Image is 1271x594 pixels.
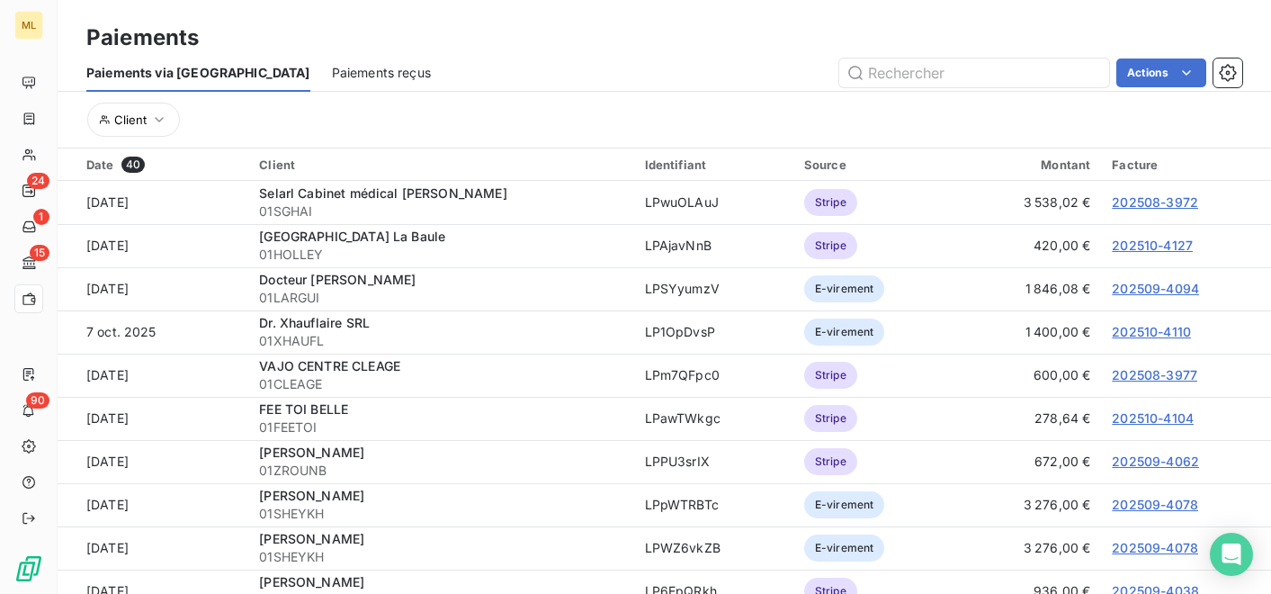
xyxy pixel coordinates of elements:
[86,22,199,54] h3: Paiements
[634,440,793,483] td: LPPU3srIX
[259,157,622,172] div: Client
[634,526,793,570] td: LPWZ6vkZB
[58,440,248,483] td: [DATE]
[58,483,248,526] td: [DATE]
[804,448,857,475] span: Stripe
[634,224,793,267] td: LPAjavNnB
[259,289,622,307] span: 01LARGUI
[58,181,248,224] td: [DATE]
[332,64,431,82] span: Paiements reçus
[953,224,1101,267] td: 420,00 €
[259,375,622,393] span: 01CLEAGE
[87,103,180,137] button: Client
[804,189,857,216] span: Stripe
[58,310,248,354] td: 7 oct. 2025
[58,354,248,397] td: [DATE]
[1112,194,1198,210] a: 202508-3972
[1112,540,1198,555] a: 202509-4078
[1112,410,1194,426] a: 202510-4104
[839,58,1109,87] input: Rechercher
[1112,281,1199,296] a: 202509-4094
[634,397,793,440] td: LPawTWkgc
[953,354,1101,397] td: 600,00 €
[1210,533,1253,576] div: Open Intercom Messenger
[804,157,942,172] div: Source
[259,358,400,373] span: VAJO CENTRE CLEAGE
[634,181,793,224] td: LPwuOLAuJ
[804,232,857,259] span: Stripe
[804,535,885,562] span: E-virement
[1112,324,1191,339] a: 202510-4110
[259,315,370,330] span: Dr. Xhauflaire SRL
[953,526,1101,570] td: 3 276,00 €
[963,157,1090,172] div: Montant
[259,272,416,287] span: Docteur [PERSON_NAME]
[259,401,348,417] span: FEE TOI BELLE
[1112,367,1197,382] a: 202508-3977
[634,483,793,526] td: LPpWTRBTc
[259,488,364,503] span: [PERSON_NAME]
[58,224,248,267] td: [DATE]
[259,418,622,436] span: 01FEETOI
[114,112,147,127] span: Client
[1112,238,1193,253] a: 202510-4127
[804,275,885,302] span: E-virement
[634,310,793,354] td: LP1OpDvsP
[259,531,364,546] span: [PERSON_NAME]
[121,157,145,173] span: 40
[26,392,49,409] span: 90
[804,319,885,346] span: E-virement
[58,267,248,310] td: [DATE]
[1112,157,1260,172] div: Facture
[30,245,49,261] span: 15
[804,362,857,389] span: Stripe
[33,209,49,225] span: 1
[259,202,622,220] span: 01SGHAI
[634,267,793,310] td: LPSYyumzV
[804,491,885,518] span: E-virement
[259,445,364,460] span: [PERSON_NAME]
[953,397,1101,440] td: 278,64 €
[14,554,43,583] img: Logo LeanPay
[86,157,237,173] div: Date
[1112,497,1198,512] a: 202509-4078
[953,440,1101,483] td: 672,00 €
[58,397,248,440] td: [DATE]
[1116,58,1206,87] button: Actions
[953,267,1101,310] td: 1 846,08 €
[804,405,857,432] span: Stripe
[259,505,622,523] span: 01SHEYKH
[14,11,43,40] div: ML
[645,157,783,172] div: Identifiant
[86,64,310,82] span: Paiements via [GEOGRAPHIC_DATA]
[259,574,364,589] span: [PERSON_NAME]
[27,173,49,189] span: 24
[259,332,622,350] span: 01XHAUFL
[1112,454,1199,469] a: 202509-4062
[259,462,622,480] span: 01ZROUNB
[259,548,622,566] span: 01SHEYKH
[259,185,506,201] span: Selarl Cabinet médical [PERSON_NAME]
[259,229,445,244] span: [GEOGRAPHIC_DATA] La Baule
[953,181,1101,224] td: 3 538,02 €
[259,246,622,264] span: 01HOLLEY
[953,310,1101,354] td: 1 400,00 €
[58,526,248,570] td: [DATE]
[634,354,793,397] td: LPm7QFpc0
[953,483,1101,526] td: 3 276,00 €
